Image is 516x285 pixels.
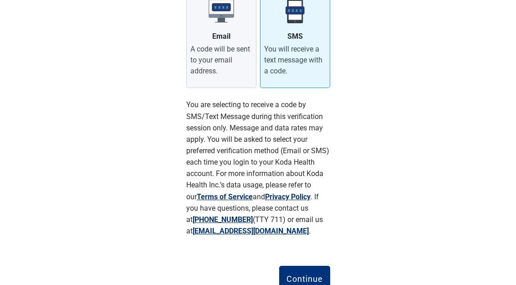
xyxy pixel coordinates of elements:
div: A code will be sent to your email address. [190,44,252,77]
div: Email [212,31,230,42]
div: Continue [286,274,323,283]
a: Privacy Policy [265,192,311,201]
a: [EMAIL_ADDRESS][DOMAIN_NAME] [193,227,309,235]
div: You will receive a text message with a code. [264,44,326,77]
p: You are selecting to receive a code by SMS/Text Message during this verification session only. Me... [186,99,330,237]
a: Terms of Service [197,192,253,201]
div: SMS [287,31,303,42]
a: [PHONE_NUMBER] [193,215,253,224]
